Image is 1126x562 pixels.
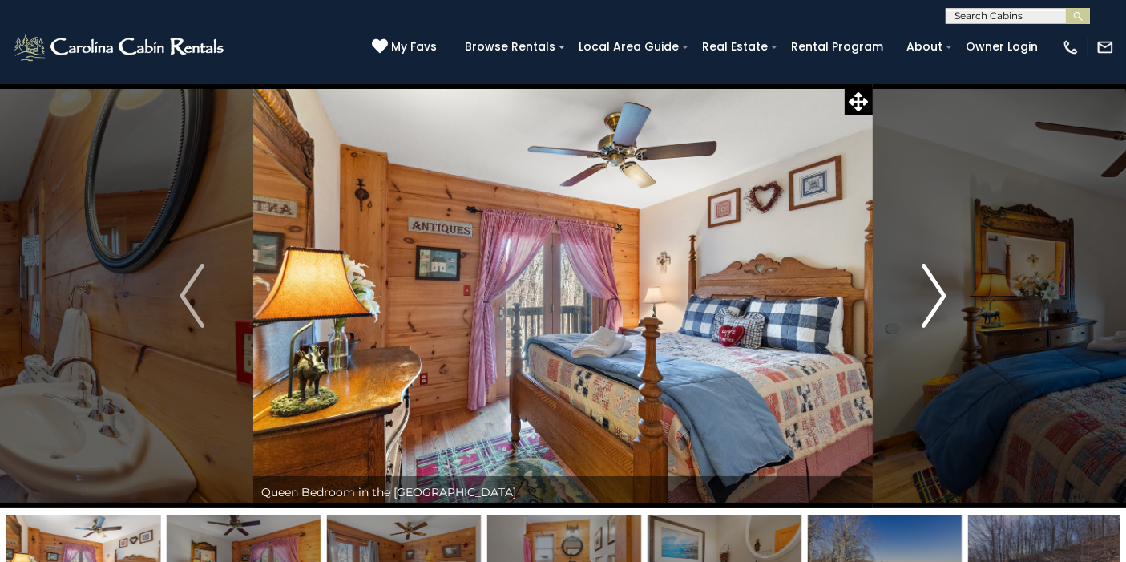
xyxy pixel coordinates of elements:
a: My Favs [372,38,441,56]
a: Real Estate [694,34,776,59]
a: Owner Login [958,34,1046,59]
img: mail-regular-white.png [1096,38,1114,56]
span: My Favs [391,38,437,55]
img: arrow [180,264,204,328]
img: phone-regular-white.png [1062,38,1080,56]
a: Rental Program [783,34,891,59]
img: arrow [922,264,946,328]
div: Queen Bedroom in the [GEOGRAPHIC_DATA] [253,476,873,508]
a: Local Area Guide [571,34,687,59]
a: Browse Rentals [457,34,563,59]
button: Previous [131,83,253,508]
button: Next [873,83,995,508]
img: White-1-2.png [12,31,228,63]
a: About [898,34,950,59]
